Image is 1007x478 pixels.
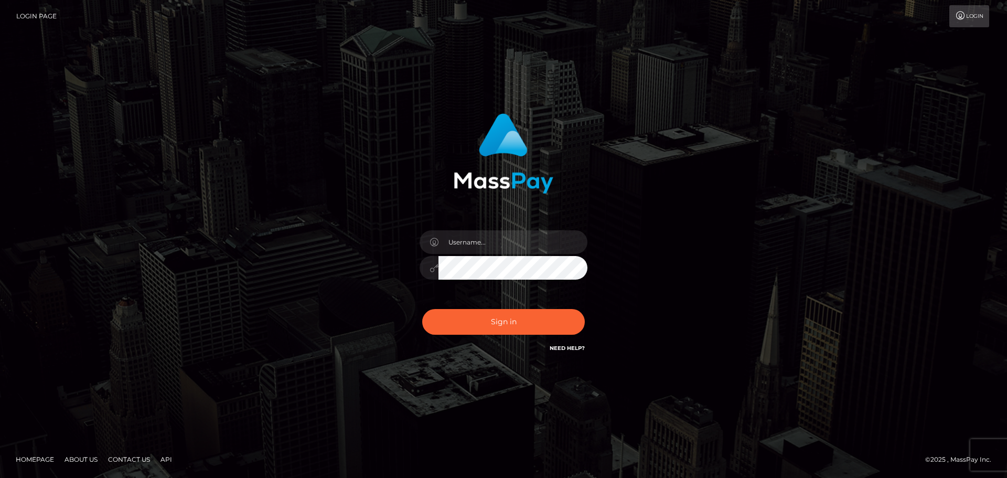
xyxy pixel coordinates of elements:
a: About Us [60,451,102,468]
a: API [156,451,176,468]
a: Need Help? [550,345,585,352]
input: Username... [438,230,587,254]
img: MassPay Login [454,113,553,194]
div: © 2025 , MassPay Inc. [925,454,999,465]
a: Login Page [16,5,57,27]
a: Homepage [12,451,58,468]
a: Contact Us [104,451,154,468]
button: Sign in [422,309,585,335]
a: Login [949,5,989,27]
